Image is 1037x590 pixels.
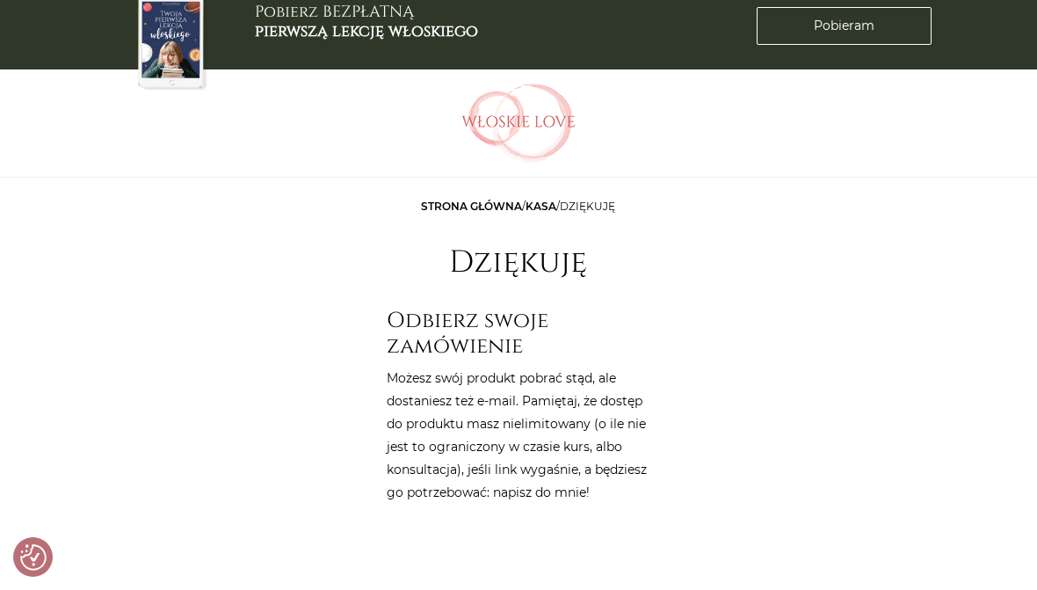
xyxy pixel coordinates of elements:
[421,200,522,213] a: Strona główna
[757,7,932,45] a: Pobieram
[387,308,650,360] h3: Odbierz swoje zamówienie
[560,200,615,213] span: Dziękuję
[255,3,478,40] h3: Pobierz BEZPŁATNĄ
[20,544,47,571] img: Revisit consent button
[461,84,576,163] img: Włoskielove
[814,17,874,35] span: Pobieram
[526,200,556,213] a: Kasa
[449,244,587,281] h1: Dziękuję
[387,367,650,504] p: Możesz swój produkt pobrać stąd, ale dostaniesz też e-mail. Pamiętaj, że dostęp do produktu masz ...
[255,20,478,42] b: pierwszą lekcję włoskiego
[421,200,615,213] span: / /
[20,544,47,571] button: Preferencje co do zgód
